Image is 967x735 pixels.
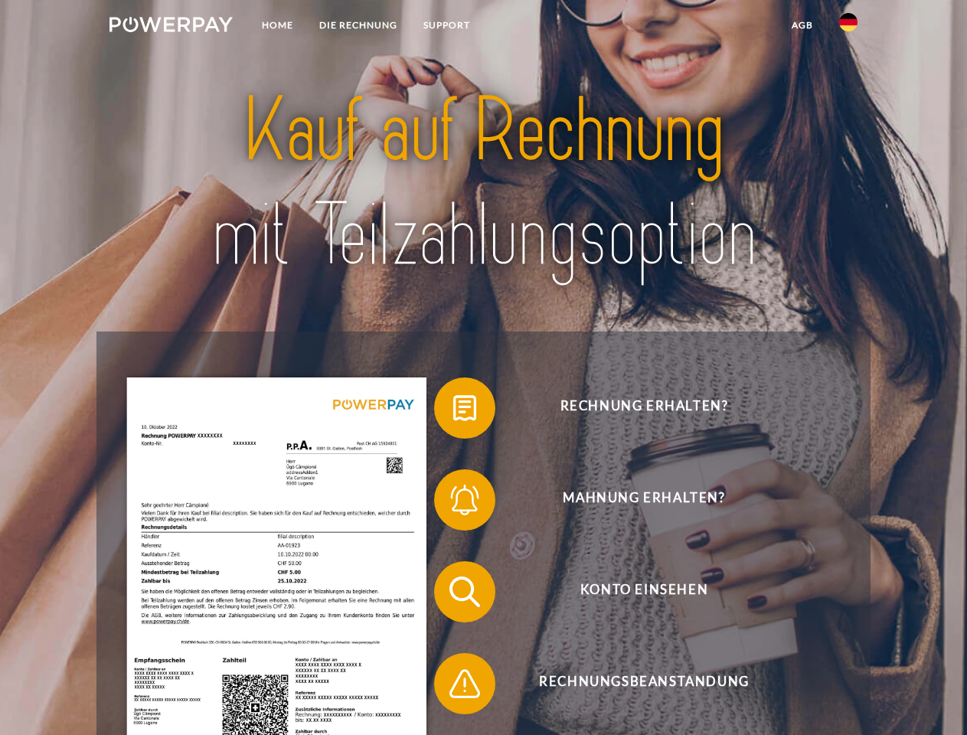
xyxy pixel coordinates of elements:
button: Mahnung erhalten? [434,469,832,531]
span: Rechnungsbeanstandung [456,653,831,714]
button: Rechnung erhalten? [434,377,832,439]
img: qb_warning.svg [446,665,484,703]
span: Mahnung erhalten? [456,469,831,531]
a: Home [249,11,306,39]
img: de [839,13,858,31]
span: Rechnung erhalten? [456,377,831,439]
button: Rechnungsbeanstandung [434,653,832,714]
img: qb_bill.svg [446,389,484,427]
img: qb_search.svg [446,573,484,611]
a: agb [779,11,826,39]
img: qb_bell.svg [446,481,484,519]
button: Konto einsehen [434,561,832,622]
a: DIE RECHNUNG [306,11,410,39]
img: title-powerpay_de.svg [146,73,821,293]
img: logo-powerpay-white.svg [109,17,233,32]
span: Konto einsehen [456,561,831,622]
a: SUPPORT [410,11,483,39]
